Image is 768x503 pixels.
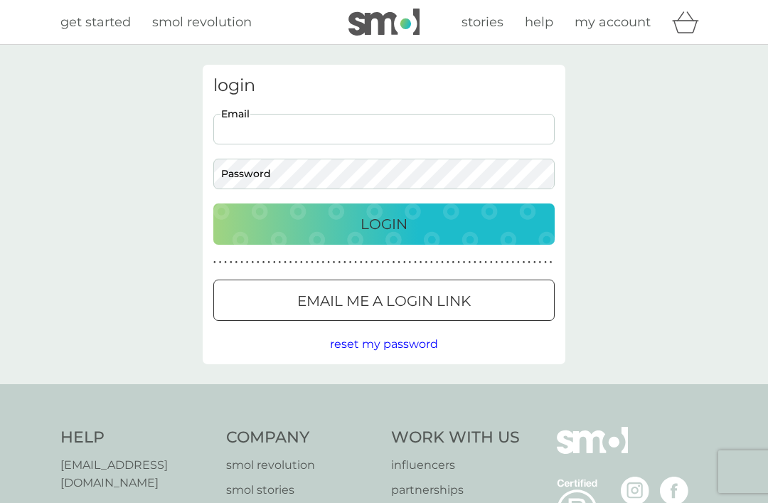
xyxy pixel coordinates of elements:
p: ● [517,259,520,266]
p: ● [343,259,346,266]
p: ● [398,259,400,266]
p: ● [501,259,503,266]
p: ● [430,259,433,266]
p: ● [441,259,444,266]
p: ● [213,259,216,266]
p: ● [366,259,368,266]
a: smol stories [226,481,378,499]
p: ● [360,259,363,266]
p: ● [420,259,422,266]
p: ● [490,259,493,266]
p: ● [474,259,476,266]
p: ● [533,259,536,266]
p: ● [306,259,309,266]
a: smol revolution [226,456,378,475]
a: partnerships [391,481,520,499]
p: ● [300,259,303,266]
a: influencers [391,456,520,475]
p: ● [376,259,379,266]
span: my account [575,14,651,30]
span: stories [462,14,503,30]
p: ● [246,259,249,266]
p: ● [257,259,260,266]
p: ● [273,259,276,266]
button: Email me a login link [213,280,555,321]
p: ● [333,259,336,266]
p: ● [409,259,412,266]
p: ● [370,259,373,266]
p: ● [240,259,243,266]
p: ● [284,259,287,266]
p: ● [414,259,417,266]
p: ● [311,259,314,266]
p: ● [349,259,352,266]
div: basket [672,8,708,36]
p: ● [354,259,357,266]
span: smol revolution [152,14,252,30]
p: Email me a login link [297,290,471,312]
span: reset my password [330,337,438,351]
p: ● [219,259,222,266]
p: ● [479,259,482,266]
p: ● [289,259,292,266]
p: ● [544,259,547,266]
p: ● [393,259,395,266]
p: ● [496,259,498,266]
p: ● [294,259,297,266]
p: ● [463,259,466,266]
p: ● [425,259,427,266]
a: get started [60,12,131,33]
p: ● [452,259,455,266]
p: ● [338,259,341,266]
img: smol [348,9,420,36]
p: ● [327,259,330,266]
p: ● [403,259,406,266]
button: reset my password [330,335,438,354]
p: ● [447,259,449,266]
a: help [525,12,553,33]
h4: Company [226,427,378,449]
p: ● [224,259,227,266]
h4: Work With Us [391,427,520,449]
p: ● [468,259,471,266]
p: ● [235,259,238,266]
p: ● [230,259,233,266]
p: ● [279,259,282,266]
p: ● [436,259,439,266]
p: ● [484,259,487,266]
p: ● [387,259,390,266]
h3: login [213,75,555,96]
span: help [525,14,553,30]
p: ● [262,259,265,266]
img: smol [557,427,628,475]
p: ● [322,259,325,266]
p: ● [528,259,530,266]
h4: Help [60,427,212,449]
p: ● [506,259,509,266]
p: ● [523,259,526,266]
p: ● [539,259,542,266]
p: ● [267,259,270,266]
button: Login [213,203,555,245]
p: ● [550,259,553,266]
a: smol revolution [152,12,252,33]
a: [EMAIL_ADDRESS][DOMAIN_NAME] [60,456,212,492]
p: ● [457,259,460,266]
a: stories [462,12,503,33]
p: ● [511,259,514,266]
p: ● [251,259,254,266]
span: get started [60,14,131,30]
p: ● [381,259,384,266]
p: ● [316,259,319,266]
a: my account [575,12,651,33]
p: Login [361,213,407,235]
